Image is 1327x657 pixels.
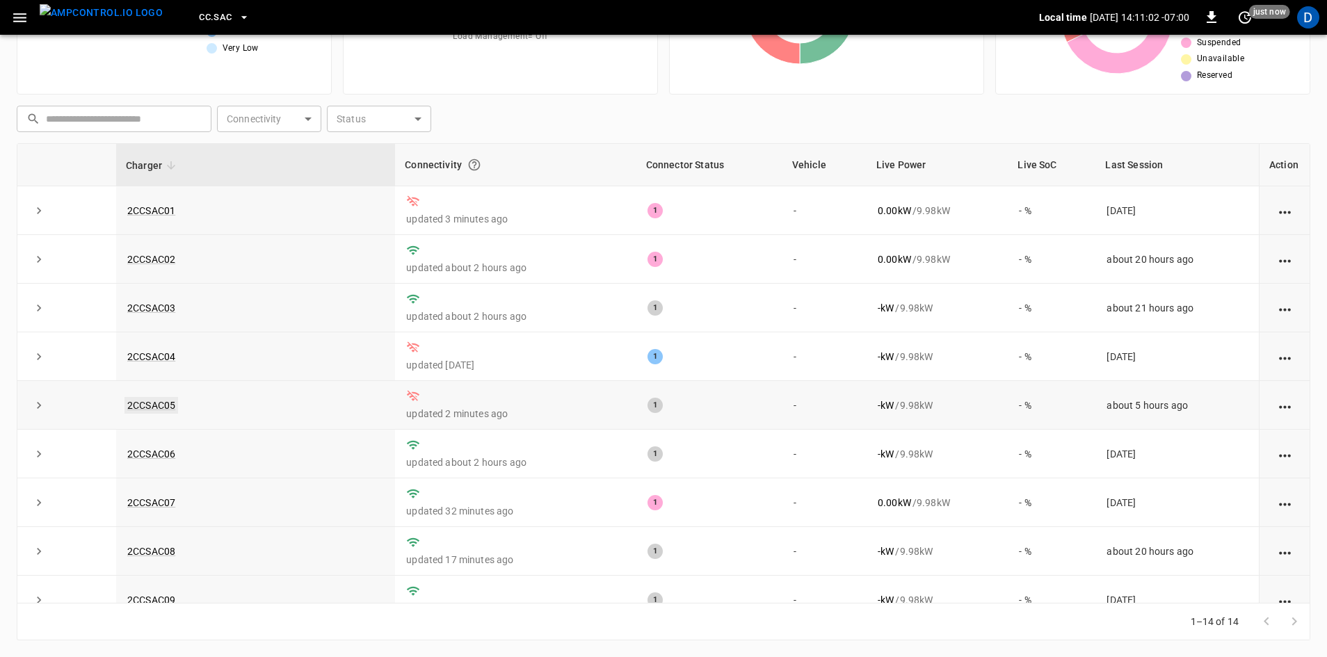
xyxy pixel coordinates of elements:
[127,302,175,314] a: 2CCSAC03
[1276,496,1294,510] div: action cell options
[29,444,49,464] button: expand row
[406,261,625,275] p: updated about 2 hours ago
[1191,615,1239,628] p: 1–14 of 14
[127,497,175,508] a: 2CCSAC07
[29,541,49,562] button: expand row
[406,309,625,323] p: updated about 2 hours ago
[878,398,894,412] p: - kW
[878,204,997,218] div: / 9.98 kW
[406,358,625,372] p: updated [DATE]
[1008,576,1095,624] td: - %
[127,448,175,460] a: 2CCSAC06
[1276,398,1294,412] div: action cell options
[199,10,232,26] span: CC.SAC
[878,301,894,315] p: - kW
[648,349,663,364] div: 1
[1276,301,1294,315] div: action cell options
[648,446,663,462] div: 1
[1008,235,1095,284] td: - %
[1276,593,1294,607] div: action cell options
[405,152,626,177] div: Connectivity
[782,235,867,284] td: -
[40,4,163,22] img: ampcontrol.io logo
[782,186,867,235] td: -
[878,496,997,510] div: / 9.98 kW
[124,397,178,414] a: 2CCSAC05
[406,407,625,421] p: updated 2 minutes ago
[1008,478,1095,527] td: - %
[878,544,997,558] div: / 9.98 kW
[1039,10,1087,24] p: Local time
[878,350,997,364] div: / 9.98 kW
[406,553,625,567] p: updated 17 minutes ago
[1090,10,1189,24] p: [DATE] 14:11:02 -07:00
[878,350,894,364] p: - kW
[878,496,911,510] p: 0.00 kW
[1249,5,1290,19] span: just now
[1095,284,1259,332] td: about 21 hours ago
[648,495,663,510] div: 1
[1008,284,1095,332] td: - %
[127,546,175,557] a: 2CCSAC08
[406,504,625,518] p: updated 32 minutes ago
[1259,144,1310,186] th: Action
[127,254,175,265] a: 2CCSAC02
[406,601,625,615] p: updated 25 minutes ago
[878,398,997,412] div: / 9.98 kW
[1008,186,1095,235] td: - %
[127,594,175,606] a: 2CCSAC09
[648,300,663,316] div: 1
[29,590,49,610] button: expand row
[878,544,894,558] p: - kW
[1095,430,1259,478] td: [DATE]
[1297,6,1319,29] div: profile-icon
[1276,350,1294,364] div: action cell options
[867,144,1008,186] th: Live Power
[406,455,625,469] p: updated about 2 hours ago
[878,252,911,266] p: 0.00 kW
[782,576,867,624] td: -
[127,351,175,362] a: 2CCSAC04
[782,527,867,576] td: -
[878,204,911,218] p: 0.00 kW
[1008,527,1095,576] td: - %
[1197,52,1244,66] span: Unavailable
[1095,381,1259,430] td: about 5 hours ago
[1276,252,1294,266] div: action cell options
[193,4,255,31] button: CC.SAC
[29,395,49,416] button: expand row
[29,346,49,367] button: expand row
[1197,36,1241,50] span: Suspended
[223,42,259,56] span: Very Low
[1008,381,1095,430] td: - %
[29,492,49,513] button: expand row
[127,205,175,216] a: 2CCSAC01
[29,249,49,270] button: expand row
[782,430,867,478] td: -
[1197,69,1232,83] span: Reserved
[636,144,782,186] th: Connector Status
[782,478,867,527] td: -
[1095,235,1259,284] td: about 20 hours ago
[29,298,49,318] button: expand row
[648,252,663,267] div: 1
[878,301,997,315] div: / 9.98 kW
[878,447,894,461] p: - kW
[782,144,867,186] th: Vehicle
[1095,478,1259,527] td: [DATE]
[782,332,867,381] td: -
[648,592,663,608] div: 1
[462,152,487,177] button: Connection between the charger and our software.
[1095,527,1259,576] td: about 20 hours ago
[1095,576,1259,624] td: [DATE]
[1276,447,1294,461] div: action cell options
[1234,6,1256,29] button: set refresh interval
[1008,144,1095,186] th: Live SoC
[878,447,997,461] div: / 9.98 kW
[648,544,663,559] div: 1
[878,593,997,607] div: / 9.98 kW
[878,252,997,266] div: / 9.98 kW
[1276,544,1294,558] div: action cell options
[126,157,180,174] span: Charger
[29,200,49,221] button: expand row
